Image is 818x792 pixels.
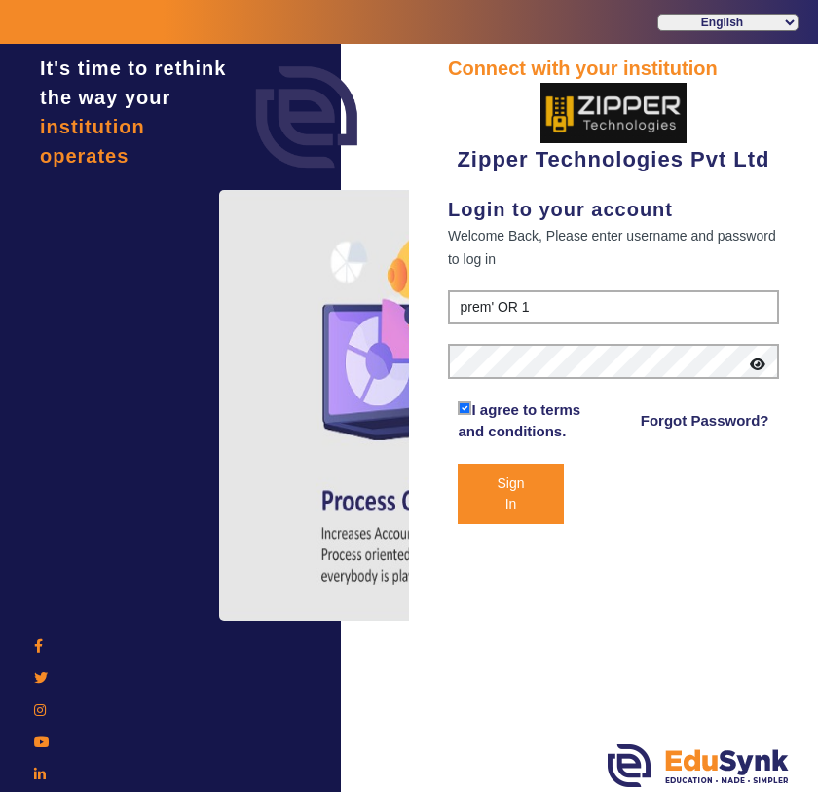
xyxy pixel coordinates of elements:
[448,54,779,83] div: Connect with your institution
[458,464,563,524] button: Sign In
[458,401,580,440] a: I agree to terms and conditions.
[219,190,628,621] img: login4.png
[40,116,145,167] span: institution operates
[540,83,687,143] img: 36227e3f-cbf6-4043-b8fc-b5c5f2957d0a
[234,44,380,190] img: login.png
[40,57,226,108] span: It's time to rethink the way your
[448,195,779,224] div: Login to your account
[608,744,789,787] img: edusynk.png
[448,83,779,175] div: Zipper Technologies Pvt Ltd
[448,224,779,271] div: Welcome Back, Please enter username and password to log in
[448,290,779,325] input: User Name
[641,409,769,433] a: Forgot Password?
